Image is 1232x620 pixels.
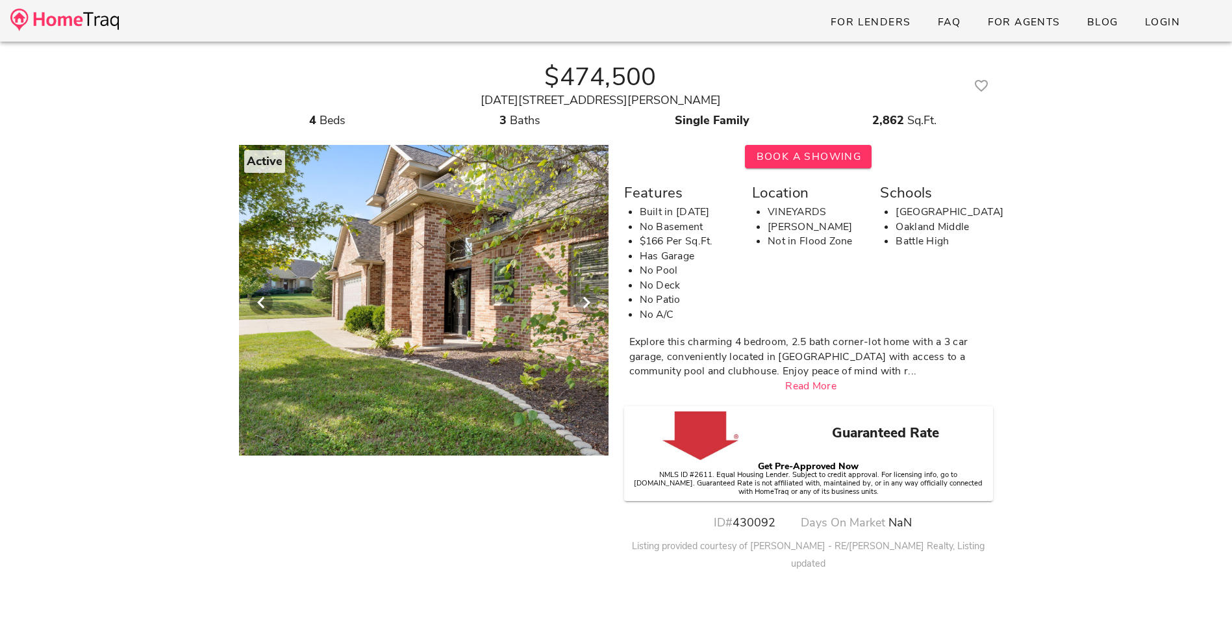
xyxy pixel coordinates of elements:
a: For Agents [976,10,1070,34]
button: Next visual [575,291,598,315]
img: desktop-logo.34a1112.png [10,8,119,31]
span: Sq.Ft. [907,112,937,128]
span: Book A Showing [755,149,861,164]
li: Built in [DATE] [640,205,736,220]
span: ... [908,364,916,378]
li: No A/C [640,307,736,322]
span: FAQ [937,15,961,29]
li: No Deck [640,278,736,293]
div: Explore this charming 4 bedroom, 2.5 bath corner-lot home with a 3 car garage, conveniently locat... [629,335,994,379]
span: Baths [510,112,540,128]
li: Oakland Middle [896,220,992,235]
div: 430092 [696,514,792,532]
a: Read More [785,379,836,393]
a: FAQ [927,10,972,34]
div: Features [624,181,736,205]
span: ID# [714,515,733,530]
li: VINEYARDS [768,205,864,220]
strong: Active [247,153,283,169]
span: Login [1144,15,1180,29]
small: Listing provided courtesy of [PERSON_NAME] - RE/[PERSON_NAME] Realty, Listing updated [632,539,985,570]
strong: 4 [309,112,316,128]
a: Login [1134,10,1190,34]
span: Blog [1087,15,1118,29]
strong: Get Pre-Approved Now [758,460,859,472]
li: [GEOGRAPHIC_DATA] [896,205,992,220]
li: No Basement [640,220,736,235]
button: Previous visual [249,291,273,315]
strong: Single Family [675,112,749,128]
li: Has Garage [640,249,736,264]
li: No Patio [640,292,736,307]
li: No Pool [640,263,736,278]
li: [PERSON_NAME] [768,220,864,235]
span: NaN [888,515,912,530]
span: For Lenders [830,15,911,29]
a: For Lenders [820,10,922,34]
li: Battle High [896,234,992,249]
li: Not in Flood Zone [768,234,864,249]
h3: Guaranteed Rate [785,423,985,444]
div: [DATE][STREET_ADDRESS][PERSON_NAME] [239,92,962,109]
span: Beds [320,112,346,128]
a: Guaranteed Rate Get Pre-Approved NowNMLS ID #2611. Equal Housing Lender. Subject to credit approv... [632,406,986,501]
li: $166 Per Sq.Ft. [640,234,736,249]
strong: 3 [499,112,507,128]
a: Blog [1076,10,1129,34]
small: NMLS ID #2611. Equal Housing Lender. Subject to credit approval. For licensing info, go to [DOMAI... [634,470,983,497]
strong: 2,862 [872,112,904,128]
div: Location [752,181,864,205]
iframe: Chat Widget [1167,558,1232,620]
span: For Agents [987,15,1060,29]
span: Days On Market [801,515,885,530]
button: Book A Showing [745,145,872,168]
div: Schools [880,181,992,205]
strong: $474,500 [544,60,656,94]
